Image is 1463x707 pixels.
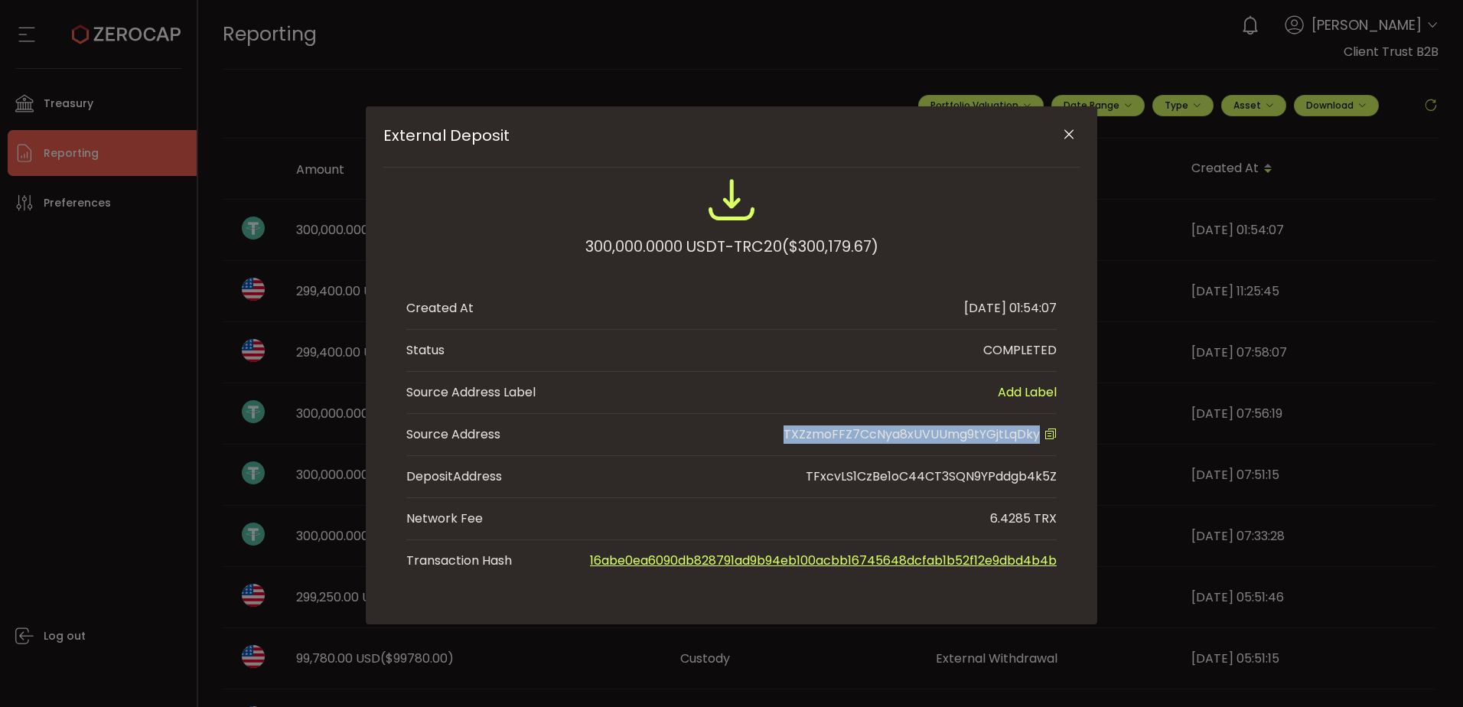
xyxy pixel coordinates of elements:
[366,106,1097,624] div: External Deposit
[983,341,1057,360] div: COMPLETED
[784,425,1040,443] span: TXZzmoFFZ7CcNya8xUVUUmg9tYGjtLqDky
[406,425,500,444] div: Source Address
[998,383,1057,402] span: Add Label
[1386,634,1463,707] iframe: Chat Widget
[406,510,483,528] div: Network Fee
[383,126,1010,145] span: External Deposit
[585,233,878,260] div: 300,000.0000 USDT-TRC20
[590,552,1057,569] a: 16abe0ea6090db828791ad9b94eb100acbb16745648dcfab1b52f12e9dbd4b4b
[406,468,502,486] div: Address
[964,299,1057,318] div: [DATE] 01:54:07
[406,299,474,318] div: Created At
[406,341,445,360] div: Status
[406,468,453,485] span: Deposit
[782,233,878,260] span: ($300,179.67)
[406,552,559,570] span: Transaction Hash
[990,510,1057,528] div: 6.4285 TRX
[406,383,536,402] span: Source Address Label
[806,468,1057,486] div: TFxcvLS1CzBe1oC44CT3SQN9YPddgb4k5Z
[1055,122,1082,148] button: Close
